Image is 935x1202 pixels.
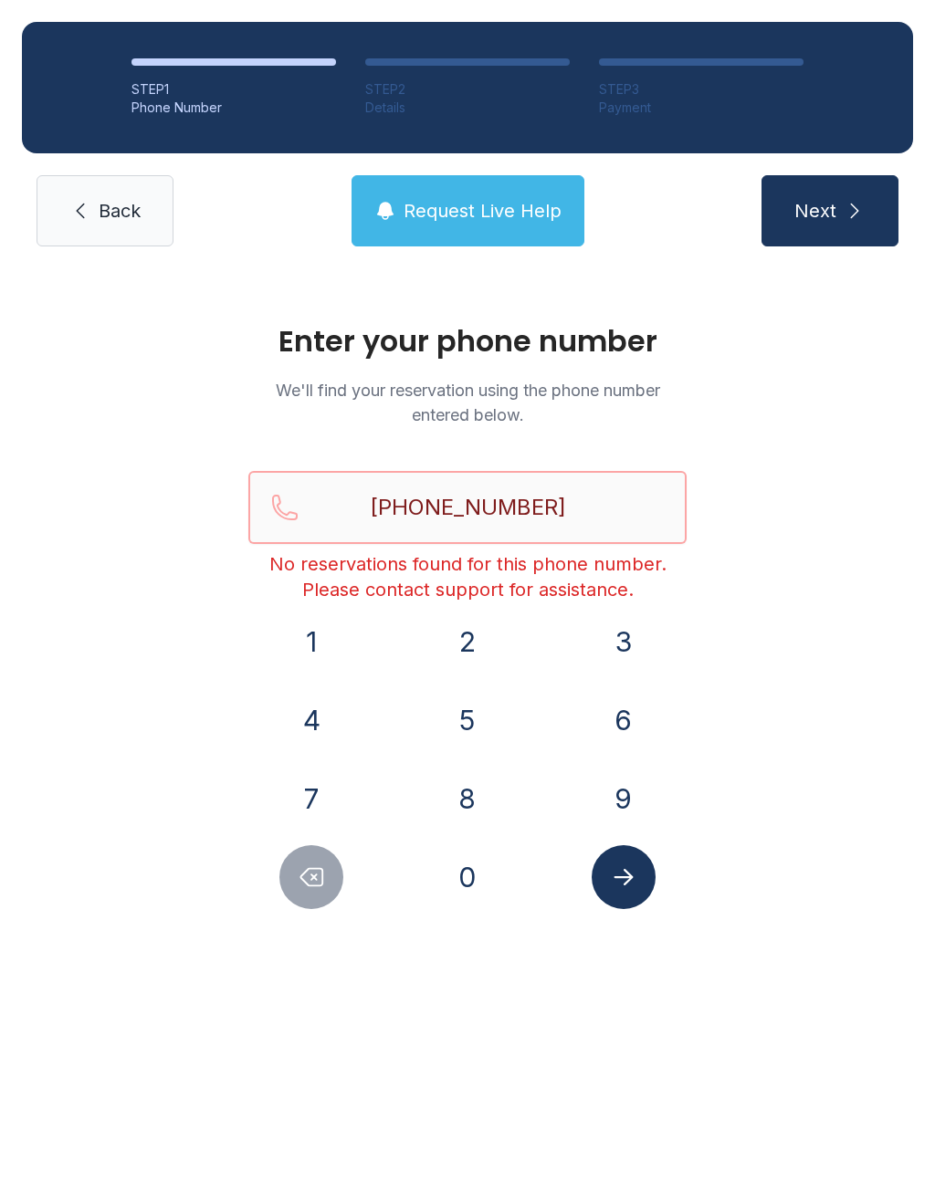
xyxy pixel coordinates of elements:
[365,80,570,99] div: STEP 2
[248,551,687,602] div: No reservations found for this phone number. Please contact support for assistance.
[436,610,499,674] button: 2
[436,767,499,831] button: 8
[131,99,336,117] div: Phone Number
[279,610,343,674] button: 1
[404,198,562,224] span: Request Live Help
[365,99,570,117] div: Details
[592,767,656,831] button: 9
[436,845,499,909] button: 0
[131,80,336,99] div: STEP 1
[248,327,687,356] h1: Enter your phone number
[592,688,656,752] button: 6
[279,845,343,909] button: Delete number
[794,198,836,224] span: Next
[99,198,141,224] span: Back
[248,378,687,427] p: We'll find your reservation using the phone number entered below.
[248,471,687,544] input: Reservation phone number
[279,767,343,831] button: 7
[592,610,656,674] button: 3
[592,845,656,909] button: Submit lookup form
[436,688,499,752] button: 5
[599,80,804,99] div: STEP 3
[279,688,343,752] button: 4
[599,99,804,117] div: Payment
